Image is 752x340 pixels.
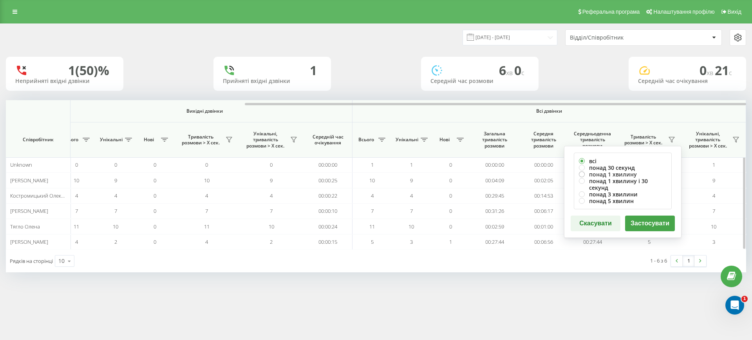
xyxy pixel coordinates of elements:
[741,296,748,302] span: 1
[270,177,273,184] span: 9
[430,78,529,85] div: Середній час розмови
[10,207,48,214] span: [PERSON_NAME]
[154,161,156,168] span: 0
[435,137,454,143] span: Нові
[154,192,156,199] span: 0
[519,188,568,203] td: 00:14:53
[711,223,716,230] span: 10
[114,161,117,168] span: 0
[369,223,375,230] span: 11
[270,161,273,168] span: 0
[356,137,376,143] span: Всього
[683,255,694,266] a: 1
[270,238,273,245] span: 2
[154,223,156,230] span: 0
[10,192,75,199] span: Костромицький Олександр
[449,177,452,184] span: 0
[269,223,274,230] span: 10
[470,219,519,234] td: 00:02:59
[519,173,568,188] td: 00:02:05
[715,62,732,79] span: 21
[653,9,714,15] span: Налаштування профілю
[10,177,48,184] span: [PERSON_NAME]
[68,63,109,78] div: 1 (50)%
[223,78,322,85] div: Прийняті вхідні дзвінки
[525,131,562,149] span: Середня тривалість розмови
[205,192,208,199] span: 4
[579,171,667,178] label: понад 1 хвилину
[75,161,78,168] span: 0
[10,257,53,264] span: Рядків на сторінці
[75,207,78,214] span: 7
[579,198,667,204] label: понад 5 хвилин
[75,192,78,199] span: 4
[582,9,640,15] span: Реферальна програма
[519,219,568,234] td: 00:01:00
[396,137,418,143] span: Унікальні
[371,161,374,168] span: 1
[470,188,519,203] td: 00:29:45
[410,207,413,214] span: 7
[61,137,80,143] span: Всього
[304,157,352,173] td: 00:00:00
[154,177,156,184] span: 0
[638,78,737,85] div: Середній час очікування
[304,219,352,234] td: 00:00:24
[243,131,288,149] span: Унікальні, тривалість розмови > Х сек.
[712,161,715,168] span: 1
[304,173,352,188] td: 00:00:25
[519,234,568,250] td: 00:06:56
[204,223,210,230] span: 11
[574,131,611,149] span: Середньоденна тривалість розмови
[304,203,352,219] td: 00:00:10
[700,62,715,79] span: 0
[154,238,156,245] span: 0
[650,257,667,264] div: 1 - 6 з 6
[470,234,519,250] td: 00:27:44
[205,207,208,214] span: 7
[625,216,675,231] button: Застосувати
[310,63,317,78] div: 1
[410,238,413,245] span: 3
[519,157,568,173] td: 00:00:00
[270,207,273,214] span: 7
[139,137,159,143] span: Нові
[729,68,732,77] span: c
[449,192,452,199] span: 0
[371,207,374,214] span: 7
[10,223,40,230] span: Тягло Олена
[409,223,414,230] span: 10
[309,134,346,146] span: Середній час очікування
[58,257,65,265] div: 10
[712,177,715,184] span: 9
[113,223,118,230] span: 10
[579,191,667,198] label: понад 3 хвилини
[75,108,334,114] span: Вихідні дзвінки
[648,238,651,245] span: 5
[514,62,524,79] span: 0
[449,207,452,214] span: 0
[15,78,114,85] div: Неприйняті вхідні дзвінки
[13,137,63,143] span: Співробітник
[369,177,375,184] span: 10
[449,223,452,230] span: 0
[449,238,452,245] span: 1
[499,62,514,79] span: 6
[10,161,32,168] span: Unknown
[205,238,208,245] span: 4
[470,173,519,188] td: 00:04:09
[449,161,452,168] span: 0
[410,161,413,168] span: 1
[304,188,352,203] td: 00:00:22
[410,192,413,199] span: 4
[579,158,667,164] label: всі
[114,177,117,184] span: 9
[470,203,519,219] td: 00:31:26
[74,177,79,184] span: 10
[571,216,620,231] button: Скасувати
[476,131,513,149] span: Загальна тривалість розмови
[410,177,413,184] span: 9
[570,34,663,41] div: Відділ/Співробітник
[154,207,156,214] span: 0
[204,177,210,184] span: 10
